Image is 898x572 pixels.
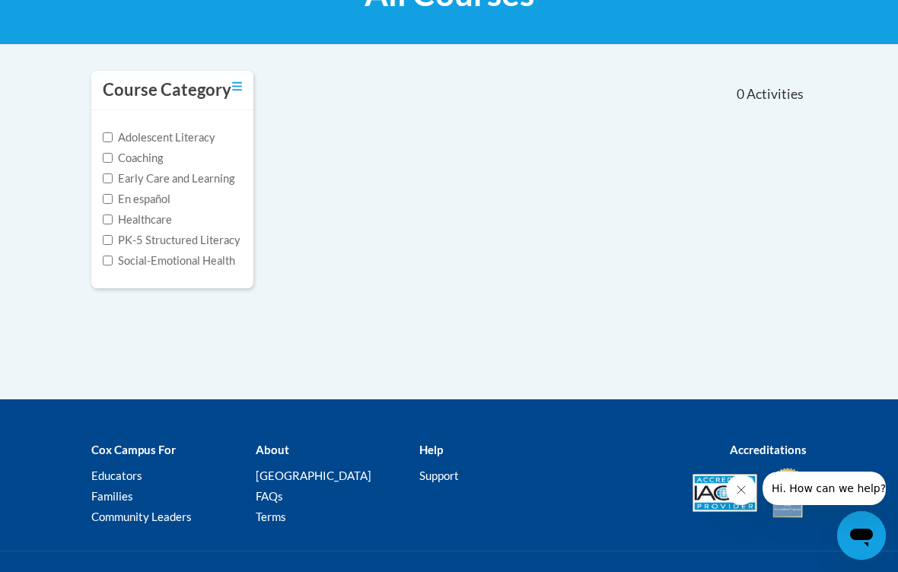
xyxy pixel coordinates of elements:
[837,511,886,560] iframe: Button to launch messaging window
[103,170,234,187] label: Early Care and Learning
[103,191,170,208] label: En español
[103,150,163,167] label: Coaching
[91,510,192,523] a: Community Leaders
[103,211,172,228] label: Healthcare
[730,443,807,456] b: Accreditations
[737,86,744,103] span: 0
[747,86,804,103] span: Activities
[103,235,113,245] input: Checkbox for Options
[91,469,142,482] a: Educators
[256,443,289,456] b: About
[256,469,371,482] a: [GEOGRAPHIC_DATA]
[693,474,757,512] img: Accredited IACET® Provider
[103,256,113,265] input: Checkbox for Options
[103,132,113,142] input: Checkbox for Options
[419,469,459,482] a: Support
[103,232,240,249] label: PK-5 Structured Literacy
[763,472,886,505] iframe: Message from company
[103,153,113,163] input: Checkbox for Options
[256,489,283,503] a: FAQs
[419,443,443,456] b: Help
[91,489,133,503] a: Families
[232,78,242,95] a: Toggle collapse
[769,466,807,520] img: IDA® Accredited
[103,173,113,183] input: Checkbox for Options
[103,253,235,269] label: Social-Emotional Health
[103,194,113,204] input: Checkbox for Options
[91,443,176,456] b: Cox Campus For
[726,475,756,505] iframe: Close message
[103,78,231,102] h3: Course Category
[103,129,215,146] label: Adolescent Literacy
[103,214,113,224] input: Checkbox for Options
[256,510,286,523] a: Terms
